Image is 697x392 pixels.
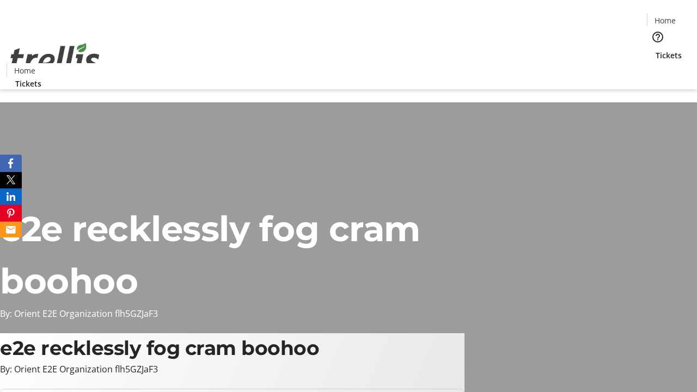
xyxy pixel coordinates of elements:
[647,50,690,61] a: Tickets
[7,78,50,89] a: Tickets
[647,15,682,26] a: Home
[7,31,103,85] img: Orient E2E Organization flh5GZJaF3's Logo
[656,50,682,61] span: Tickets
[655,15,676,26] span: Home
[647,26,669,48] button: Help
[14,65,35,76] span: Home
[7,65,42,76] a: Home
[15,78,41,89] span: Tickets
[647,61,669,83] button: Cart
